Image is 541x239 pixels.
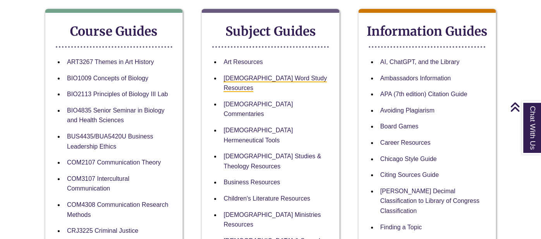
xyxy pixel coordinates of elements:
strong: Course Guides [70,24,158,39]
a: Citing Sources Guide [380,171,439,178]
a: BIO1009 Concepts of Biology [67,75,148,81]
a: Business Resources [223,179,280,185]
a: COM4308 Communication Research Methods [67,201,168,218]
a: APA (7th edition) Citation Guide [380,91,467,97]
a: Back to Top [510,102,539,112]
strong: Information Guides [367,24,488,39]
a: [DEMOGRAPHIC_DATA] Studies & Theology Resources [223,153,321,170]
a: Avoiding Plagiarism [380,107,435,114]
a: BUS4435/BUA5420U Business Leadership Ethics [67,133,153,150]
a: [DEMOGRAPHIC_DATA] Hermeneutical Tools [223,127,293,144]
strong: Subject Guides [225,24,316,39]
a: Board Games [380,123,419,130]
a: BIO4835 Senior Seminar in Biology and Health Sciences [67,107,165,124]
a: Career Resources [380,139,431,146]
a: COM2107 Communication Theory [67,159,161,166]
a: [DEMOGRAPHIC_DATA] Word Study Resources [223,75,327,92]
a: Art Resources [223,59,263,65]
a: Chicago Style Guide [380,156,437,162]
a: BIO2113 Principles of Biology III Lab [67,91,168,97]
a: Children's Literature Resources [223,195,310,202]
a: [DEMOGRAPHIC_DATA] Commentaries [223,101,293,118]
a: COM3107 Intercultural Communication [67,175,129,192]
a: Finding a Topic [380,224,422,230]
a: CRJ3225 Criminal Justice [67,227,138,234]
a: [DEMOGRAPHIC_DATA] Ministries Resources [223,211,321,228]
a: Ambassadors Information [380,75,451,81]
a: ART3267 Themes in Art History [67,59,154,65]
a: [PERSON_NAME] Decimal Classification to Library of Congress Classification [380,188,479,214]
a: AI, ChatGPT, and the Library [380,59,460,65]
